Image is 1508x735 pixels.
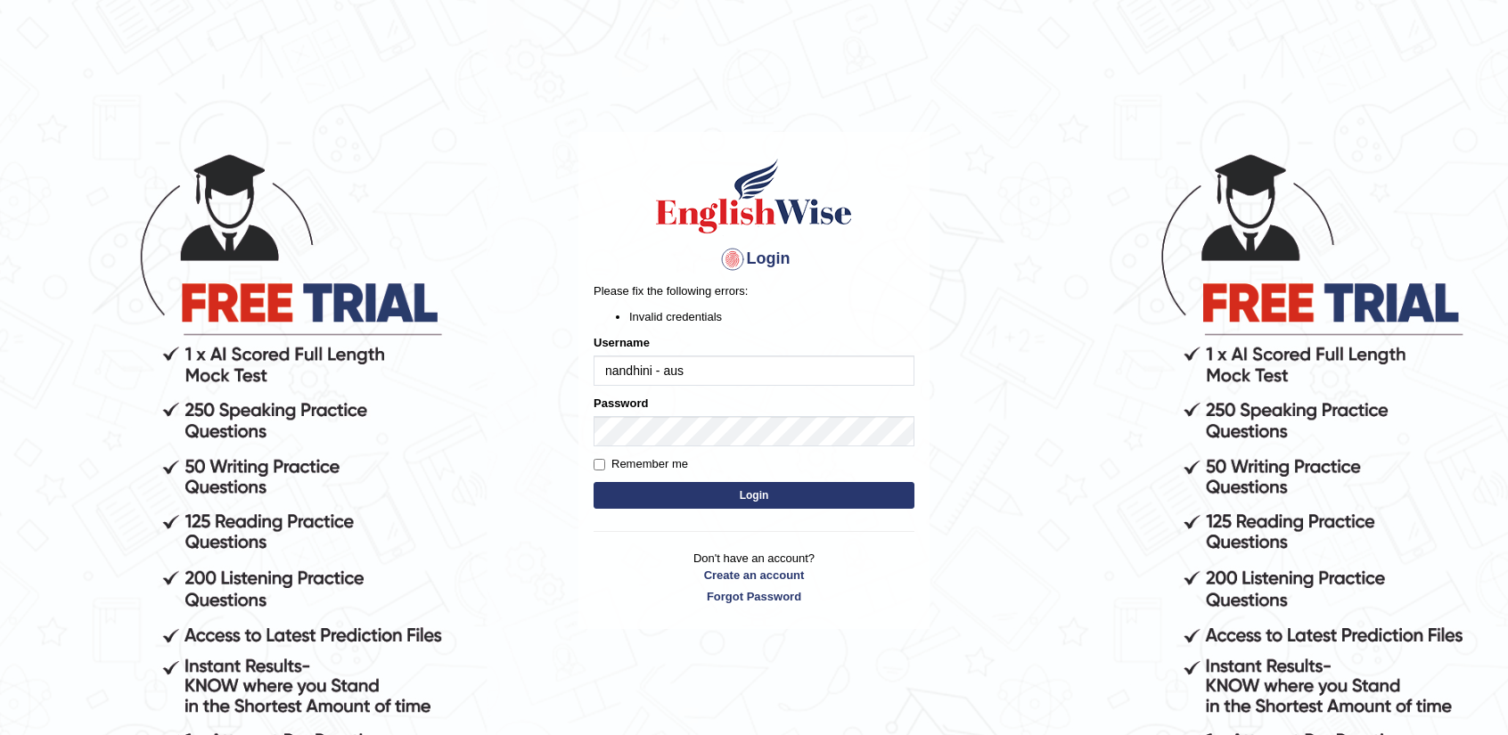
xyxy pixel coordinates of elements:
[594,567,914,584] a: Create an account
[594,482,914,509] button: Login
[594,588,914,605] a: Forgot Password
[629,308,914,325] li: Invalid credentials
[594,455,688,473] label: Remember me
[594,245,914,274] h4: Login
[652,156,856,236] img: Logo of English Wise sign in for intelligent practice with AI
[594,550,914,605] p: Don't have an account?
[594,334,650,351] label: Username
[594,282,914,299] p: Please fix the following errors:
[594,459,605,470] input: Remember me
[594,395,648,412] label: Password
